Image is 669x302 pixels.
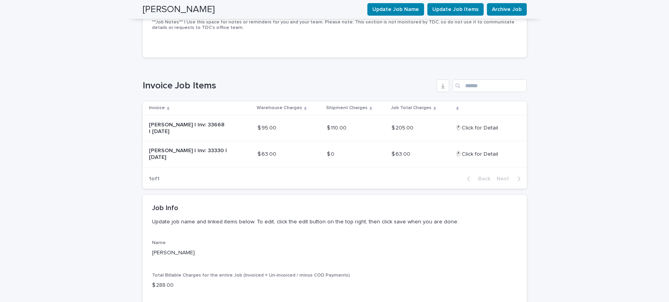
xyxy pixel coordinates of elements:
p: $ 95.00 [257,123,278,131]
p: $ 205.00 [392,123,415,131]
span: Next [497,176,514,182]
button: Update Job Items [427,3,484,16]
span: Archive Job [492,5,522,13]
h2: [PERSON_NAME] [143,4,215,15]
p: Shipment Charges [326,104,368,112]
p: $ 63.00 [392,149,412,158]
p: 🖱️Click for Detail [455,123,500,131]
p: [PERSON_NAME] | Inv: 33330 | [DATE] [149,147,227,161]
span: Total Billable Charges for the entire Job (Invoiced + Un-invoiced / minus COD Payments) [152,273,350,278]
p: 1 of 1 [143,169,166,189]
span: Back [473,176,490,182]
tr: [PERSON_NAME] | Inv: 33668 | [DATE]$ 95.00$ 95.00 $ 110.00$ 110.00 $ 205.00$ 205.00 🖱️Click for D... [143,115,527,141]
p: [PERSON_NAME] [152,249,517,257]
p: Job Total Charges [391,104,431,112]
p: Invoice [149,104,165,112]
button: Update Job Name [367,3,424,16]
tr: [PERSON_NAME] | Inv: 33330 | [DATE]$ 63.00$ 63.00 $ 0$ 0 $ 63.00$ 63.00 🖱️Click for Detail🖱️Click... [143,141,527,167]
p: $ 288.00 [152,281,517,289]
p: Update job name and linked items below. To edit, click the edit button on the top right, then cli... [152,218,514,225]
p: $ 0 [327,149,336,158]
p: $ 63.00 [257,149,278,158]
span: Name [152,241,166,245]
span: Update Job Name [372,5,419,13]
button: Archive Job [487,3,527,16]
p: $ 110.00 [327,123,348,131]
p: Warehouse Charges [257,104,302,112]
p: [PERSON_NAME] | Inv: 33668 | [DATE] [149,122,227,135]
input: Search [452,79,527,92]
p: 🖱️Click for Detail [455,149,500,158]
button: Back [461,175,493,182]
span: **Job Notes** | Use this space for notes or reminders for you and your team. Please note: This se... [152,20,515,30]
span: Update Job Items [432,5,479,13]
button: Next [493,175,527,182]
h1: Invoice Job Items [143,80,433,92]
h2: Job Info [152,204,178,213]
